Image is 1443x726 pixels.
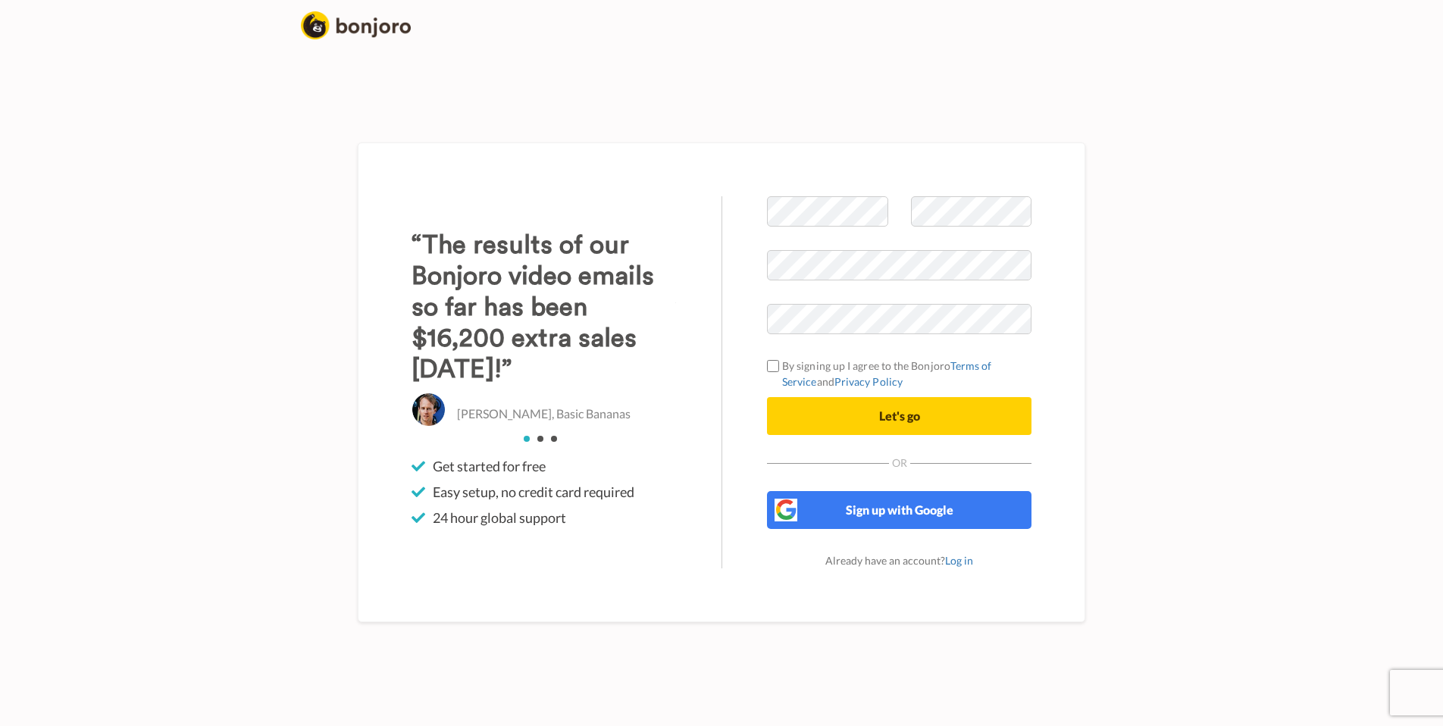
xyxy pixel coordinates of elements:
[846,502,953,517] span: Sign up with Google
[834,375,903,388] a: Privacy Policy
[457,405,631,423] p: [PERSON_NAME], Basic Bananas
[412,393,446,427] img: Christo Hall, Basic Bananas
[889,458,910,468] span: Or
[879,408,920,423] span: Let's go
[767,397,1031,435] button: Let's go
[433,483,634,501] span: Easy setup, no credit card required
[767,358,1031,390] label: By signing up I agree to the Bonjoro and
[767,360,779,372] input: By signing up I agree to the BonjoroTerms of ServiceandPrivacy Policy
[433,457,546,475] span: Get started for free
[767,491,1031,529] button: Sign up with Google
[825,554,973,567] span: Already have an account?
[782,359,992,388] a: Terms of Service
[301,11,411,39] img: logo_full.png
[945,554,973,567] a: Log in
[433,509,566,527] span: 24 hour global support
[412,230,676,385] h3: “The results of our Bonjoro video emails so far has been $16,200 extra sales [DATE]!”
